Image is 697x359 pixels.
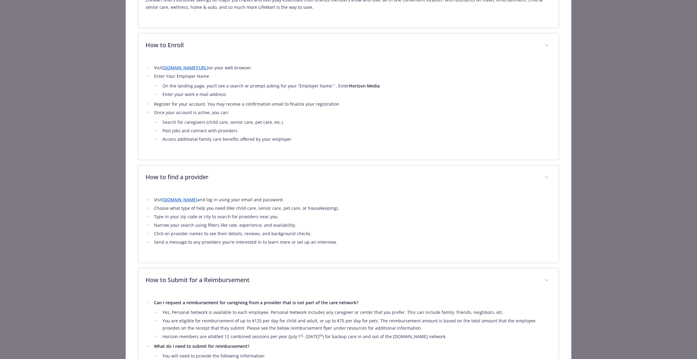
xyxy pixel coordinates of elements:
sup: th [319,333,322,338]
a: [DOMAIN_NAME] [162,197,197,203]
li: Enter Your Employer Name [152,73,552,98]
li: Access additional family care benefits offered by your employer [161,136,552,143]
a: [DOMAIN_NAME][URL] [162,65,208,71]
li: Enter your work e-mail address [161,91,552,98]
p: How to find a provider [146,173,537,182]
li: Visit and log in using your email and password. [152,196,552,203]
div: How to Enroll [138,58,559,160]
div: How to Enroll [138,33,559,58]
li: Horizon members are allotted 12 combined sessions per year (July 1 - [DATE] ) for backup care in ... [161,333,552,340]
div: How to Submit for a Reimbursement [138,268,559,293]
li: Register for your account. You may receive a confirmation email to finalize your registration [152,100,552,108]
li: You are eligible for reimbursement of up to $125 per day for child and adult, or up to $75 per da... [161,317,552,332]
p: How to Submit for a Reimbursement [146,275,537,285]
li: Once your account is active, you can: [152,109,552,143]
sup: st [300,333,303,338]
li: Search for caregivers (child care, senior care, pet care, etc.) [161,119,552,126]
div: How to find a provider [138,190,559,263]
li: Send a message to any providers you’re interested in to learn more or set up an interview. [152,239,552,246]
strong: What do I need to submit for reimbursement? [154,343,249,349]
strong: Can I request a reimbursement for caregiving from a provider that is not part of the care network? [154,300,358,305]
li: On the landing page, you’ll see a search or prompt asking for your “Employer Name.” . Enter [161,82,552,90]
div: How to find a provider [138,165,559,190]
li: Yes, Personal Network is available to each employee. Personal Network includes any caregiver or c... [161,309,552,316]
p: How to Enroll [146,41,537,50]
li: Type in your zip code or city to search for providers near you. [152,213,552,220]
li: Post jobs and connect with providers [161,127,552,134]
li: Click on provider names to see their details, reviews, and background checks. [152,230,552,237]
li: Visit on your web browser. [152,64,552,71]
strong: Horizon Media [349,83,380,89]
li: Narrow your search using filters like rate, experience, and availability. [152,222,552,229]
li: Choose what type of help you need (like child care, senior care, pet care, or housekeeping). [152,205,552,212]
